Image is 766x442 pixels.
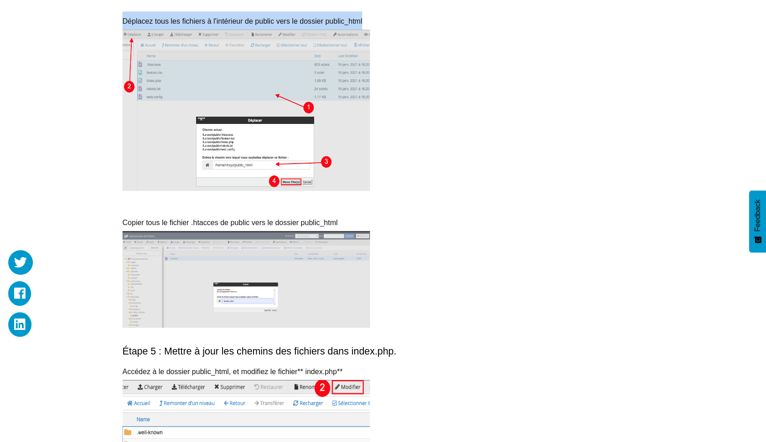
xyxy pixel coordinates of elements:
span: Feedback [753,199,761,231]
span: Accédez à le dossier public_html, et modifiez le fichier** index.php** [123,367,343,375]
img: wI7MFL8iwcuVBbJdpRC2heg40TUZVt6rtSqF8I6XB9Tgl2HjOOFk0oVTgDICEVdCo8ESnSPCFVd2-Pou8uDlGD28EVq-7eTtj... [123,30,370,190]
img: NaChLkz2hpk5_7658Nn-QN_J-9y9xZD3DNdQLAtNx42POkrB43_wIidhriLpHCmXKTcrADyqCStNgn6Agi5RolaeH25M54q_J... [123,231,370,327]
button: Feedback - Afficher l’enquête [749,190,766,252]
span: Déplacez tous les fichiers à l'intérieur de public vers le dossier public_html [123,17,362,25]
span: Étape 5 : Mettre à jour les chemins des fichiers dans index.php. [123,345,397,356]
span: Copier tous le fichier .htacces de public vers le dossier public_html [123,218,338,226]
